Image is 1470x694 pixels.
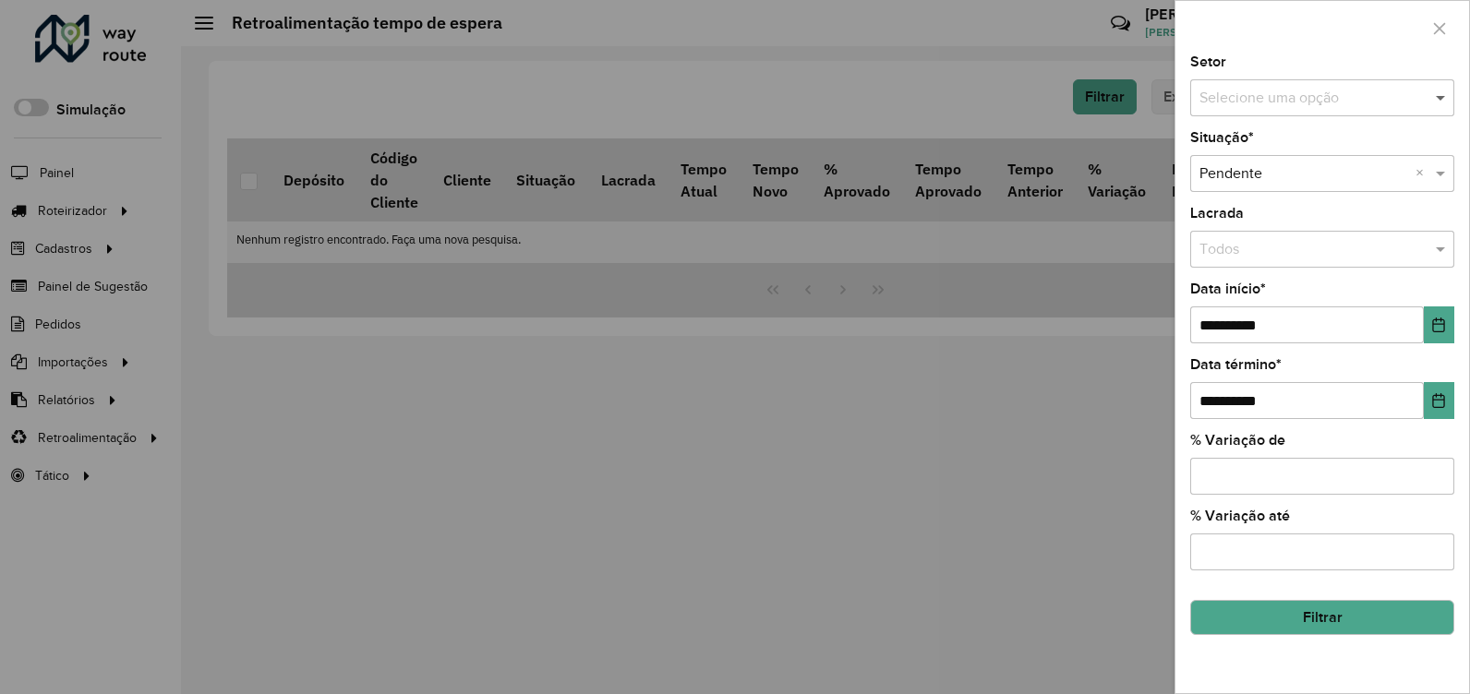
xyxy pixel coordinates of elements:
label: Data início [1190,278,1266,300]
button: Choose Date [1424,382,1454,419]
label: Lacrada [1190,202,1244,224]
button: Choose Date [1424,306,1454,343]
button: Filtrar [1190,600,1454,635]
label: Situação [1190,126,1254,149]
label: Data término [1190,353,1282,376]
label: Setor [1190,51,1226,73]
span: Clear all [1416,162,1431,185]
label: % Variação até [1190,505,1290,527]
label: % Variação de [1190,429,1285,451]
